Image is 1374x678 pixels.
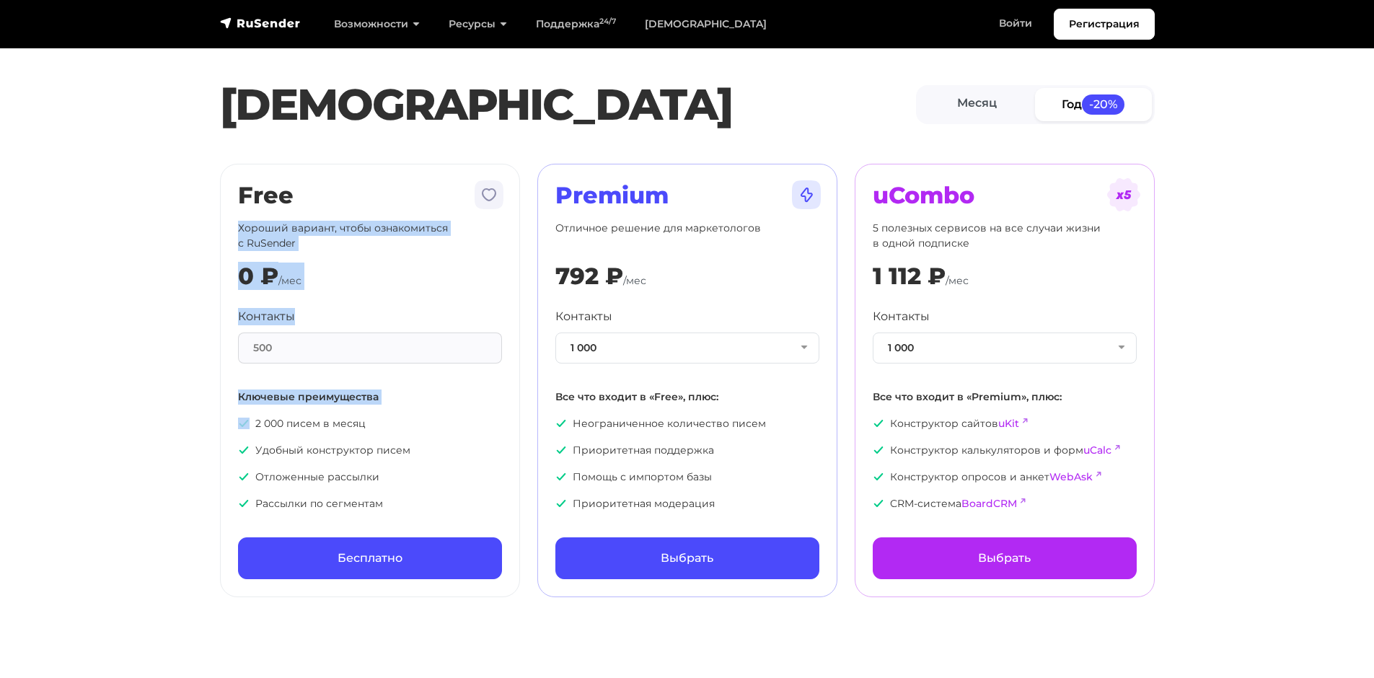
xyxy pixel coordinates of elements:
img: icon-ok.svg [238,444,250,456]
a: uCalc [1083,444,1111,457]
p: 5 полезных сервисов на все случаи жизни в одной подписке [873,221,1137,251]
a: uKit [998,417,1019,430]
h2: Free [238,182,502,209]
a: Регистрация [1054,9,1155,40]
p: Конструктор сайтов [873,416,1137,431]
img: icon-ok.svg [873,444,884,456]
img: tarif-free.svg [472,177,506,212]
p: Конструктор калькуляторов и форм [873,443,1137,458]
p: Удобный конструктор писем [238,443,502,458]
img: RuSender [220,16,301,30]
a: Ресурсы [434,9,521,39]
div: 792 ₽ [555,263,623,290]
img: icon-ok.svg [238,498,250,509]
a: Войти [985,9,1047,38]
img: tarif-ucombo.svg [1106,177,1141,212]
button: 1 000 [873,333,1137,364]
p: Рассылки по сегментам [238,496,502,511]
a: Поддержка24/7 [521,9,630,39]
img: icon-ok.svg [555,498,567,509]
img: icon-ok.svg [873,471,884,483]
p: Конструктор опросов и анкет [873,470,1137,485]
label: Контакты [873,308,930,325]
img: icon-ok.svg [873,418,884,429]
p: Отложенные рассылки [238,470,502,485]
img: icon-ok.svg [238,471,250,483]
label: Контакты [555,308,612,325]
a: Месяц [919,88,1036,120]
div: 1 112 ₽ [873,263,946,290]
img: icon-ok.svg [238,418,250,429]
a: Бесплатно [238,537,502,579]
a: Год [1035,88,1152,120]
a: Возможности [320,9,434,39]
p: Отличное решение для маркетологов [555,221,819,251]
img: icon-ok.svg [555,444,567,456]
span: -20% [1082,94,1125,114]
label: Контакты [238,308,295,325]
img: icon-ok.svg [555,418,567,429]
div: 0 ₽ [238,263,278,290]
p: Хороший вариант, чтобы ознакомиться с RuSender [238,221,502,251]
button: 1 000 [555,333,819,364]
sup: 24/7 [599,17,616,26]
span: /мес [946,274,969,287]
h2: Premium [555,182,819,209]
a: BoardCRM [961,497,1017,510]
h2: uCombo [873,182,1137,209]
p: Все что входит в «Premium», плюс: [873,389,1137,405]
img: icon-ok.svg [873,498,884,509]
span: /мес [623,274,646,287]
p: Неограниченное количество писем [555,416,819,431]
img: tarif-premium.svg [789,177,824,212]
h1: [DEMOGRAPHIC_DATA] [220,79,916,131]
p: Все что входит в «Free», плюс: [555,389,819,405]
p: CRM-система [873,496,1137,511]
p: Приоритетная модерация [555,496,819,511]
p: Приоритетная поддержка [555,443,819,458]
a: [DEMOGRAPHIC_DATA] [630,9,781,39]
a: Выбрать [873,537,1137,579]
p: Помощь с импортом базы [555,470,819,485]
span: /мес [278,274,301,287]
a: WebAsk [1049,470,1093,483]
img: icon-ok.svg [555,471,567,483]
p: 2 000 писем в месяц [238,416,502,431]
a: Выбрать [555,537,819,579]
p: Ключевые преимущества [238,389,502,405]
